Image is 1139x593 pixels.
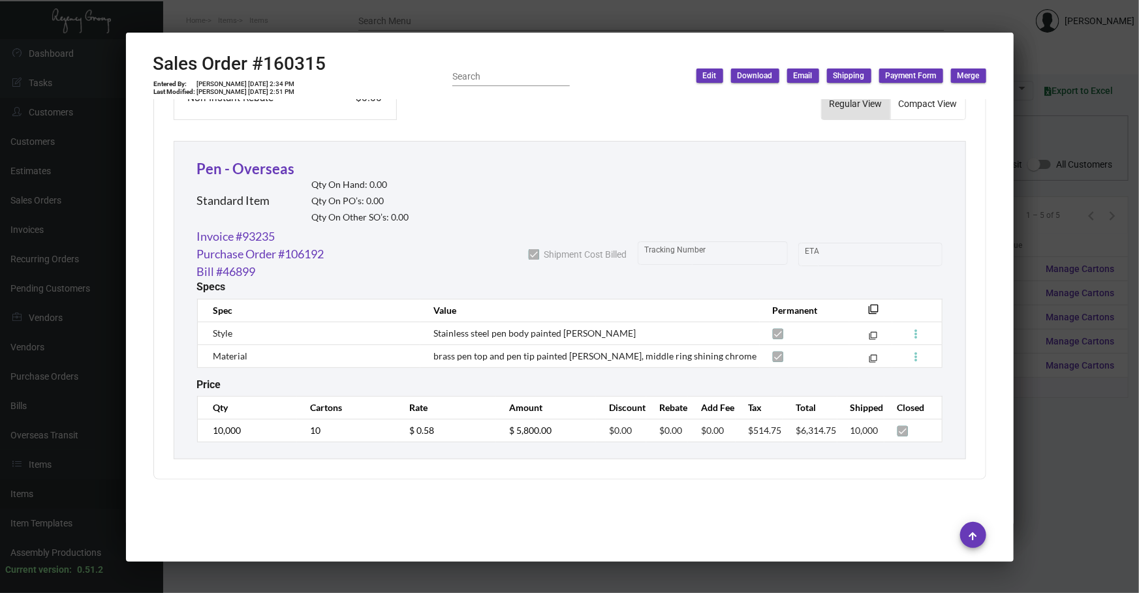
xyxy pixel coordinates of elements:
th: Permanent [760,299,849,322]
th: Closed [884,396,942,419]
span: Merge [958,70,980,82]
td: [PERSON_NAME] [DATE] 2:34 PM [196,80,296,88]
th: Spec [197,299,420,322]
div: Current version: [5,563,72,577]
span: Payment Form [886,70,937,82]
th: Shipped [837,396,884,419]
td: Last Modified: [153,88,196,96]
span: 10,000 [850,425,879,436]
a: Invoice #93235 [197,228,275,245]
mat-icon: filter_none [869,308,879,318]
h2: Qty On PO’s: 0.00 [312,196,409,207]
span: Style [213,327,233,339]
button: Edit [696,68,723,83]
span: Email [794,70,813,82]
input: End date [856,249,919,260]
td: [PERSON_NAME] [DATE] 2:51 PM [196,88,296,96]
th: Total [783,396,837,419]
a: Purchase Order #106192 [197,245,324,263]
span: Shipment Cost Billed [544,247,627,262]
a: Bill #46899 [197,263,256,281]
h2: Qty On Hand: 0.00 [312,179,409,190]
button: Email [787,68,819,83]
td: Entered By: [153,80,196,88]
h2: Specs [197,281,226,293]
a: Pen - Overseas [197,160,295,177]
span: Stainless steel pen body painted [PERSON_NAME] [433,327,636,339]
th: Tax [736,396,783,419]
button: Regular View [822,88,890,119]
h2: Price [197,378,221,391]
th: Rate [396,396,496,419]
span: $0.00 [609,425,632,436]
span: $0.00 [659,425,682,436]
button: Merge [951,68,986,83]
span: $0.00 [701,425,724,436]
span: Material [213,350,248,361]
th: Value [420,299,759,322]
span: brass pen top and pen tip painted [PERSON_NAME], middle ring shining chrome [433,350,757,361]
h2: Sales Order #160315 [153,53,326,75]
span: $6,314.75 [796,425,836,436]
h2: Qty On Other SO’s: 0.00 [312,212,409,223]
button: Payment Form [879,68,943,83]
th: Cartons [297,396,397,419]
mat-icon: filter_none [869,357,877,365]
th: Qty [197,396,297,419]
th: Amount [496,396,596,419]
th: Discount [596,396,646,419]
button: Download [731,68,779,83]
input: Start date [805,249,845,260]
div: 0.51.2 [77,563,103,577]
h2: Standard Item [197,194,270,208]
th: Add Fee [688,396,735,419]
span: Edit [703,70,717,82]
span: Shipping [834,70,865,82]
button: Shipping [827,68,871,83]
span: $514.75 [749,425,782,436]
span: Download [738,70,773,82]
button: Compact View [891,88,965,119]
mat-icon: filter_none [869,334,877,342]
th: Rebate [646,396,688,419]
